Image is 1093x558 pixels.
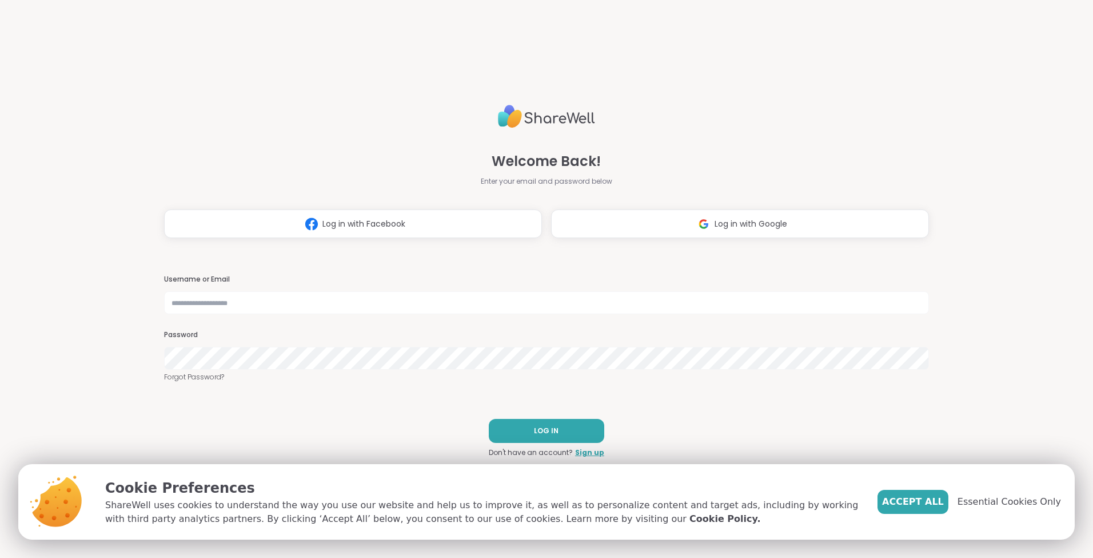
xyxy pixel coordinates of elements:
[882,495,944,509] span: Accept All
[105,478,859,498] p: Cookie Preferences
[877,490,948,514] button: Accept All
[575,448,604,458] a: Sign up
[958,495,1061,509] span: Essential Cookies Only
[105,498,859,526] p: ShareWell uses cookies to understand the way you use our website and help us to improve it, as we...
[689,512,760,526] a: Cookie Policy.
[164,275,929,284] h3: Username or Email
[489,419,604,443] button: LOG IN
[322,218,405,230] span: Log in with Facebook
[498,100,595,133] img: ShareWell Logo
[551,209,929,238] button: Log in with Google
[481,176,612,187] span: Enter your email and password below
[164,209,542,238] button: Log in with Facebook
[715,218,787,230] span: Log in with Google
[164,330,929,340] h3: Password
[492,151,601,172] span: Welcome Back!
[693,213,715,235] img: ShareWell Logomark
[534,426,559,436] span: LOG IN
[301,213,322,235] img: ShareWell Logomark
[164,372,929,382] a: Forgot Password?
[489,448,573,458] span: Don't have an account?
